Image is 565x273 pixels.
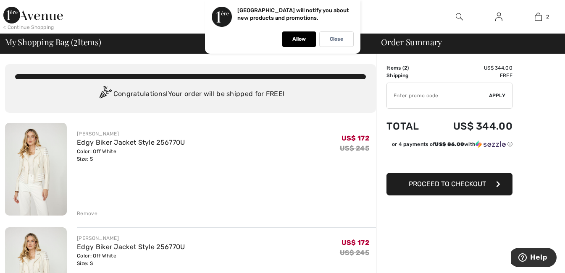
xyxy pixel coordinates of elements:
td: Total [386,112,431,140]
div: < Continue Shopping [3,23,54,31]
button: Proceed to Checkout [386,173,512,195]
s: US$ 245 [340,144,369,152]
td: US$ 344.00 [431,112,512,140]
img: Edgy Biker Jacket Style 256770U [5,123,67,216]
div: Color: Off White Size: S [77,252,185,267]
p: Allow [292,36,306,42]
div: or 4 payments of with [392,140,512,148]
td: Free [431,72,512,79]
img: Congratulation2.svg [97,86,113,103]
p: [GEOGRAPHIC_DATA] will notify you about new products and promotions. [237,7,349,21]
span: 2 [404,65,407,71]
td: Shipping [386,72,431,79]
div: [PERSON_NAME] [77,130,185,138]
a: 2 [519,12,558,22]
img: My Bag [535,12,542,22]
input: Promo code [387,83,489,108]
iframe: Opens a widget where you can find more information [511,248,557,269]
span: US$ 172 [342,239,369,247]
a: Edgy Biker Jacket Style 256770U [77,243,185,251]
img: Sezzle [476,140,506,148]
td: Items ( ) [386,64,431,72]
span: Apply [489,92,506,99]
div: Order Summary [371,38,560,46]
img: search the website [456,12,463,22]
div: [PERSON_NAME] [77,234,185,242]
div: Congratulations! Your order will be shipped for FREE! [15,86,366,103]
iframe: PayPal-paypal [386,151,512,170]
div: Color: Off White Size: S [77,148,185,163]
span: 2 [546,13,549,21]
s: US$ 245 [340,249,369,257]
a: Edgy Biker Jacket Style 256770U [77,138,185,146]
div: or 4 payments ofUS$ 86.00withSezzle Click to learn more about Sezzle [386,140,512,151]
span: US$ 172 [342,134,369,142]
span: Proceed to Checkout [409,180,486,188]
img: My Info [495,12,502,22]
div: Remove [77,210,97,217]
span: US$ 86.00 [435,141,464,147]
td: US$ 344.00 [431,64,512,72]
span: My Shopping Bag ( Items) [5,38,101,46]
a: Sign In [489,12,509,22]
p: Close [330,36,343,42]
span: 2 [74,36,78,47]
img: 1ère Avenue [3,7,63,23]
